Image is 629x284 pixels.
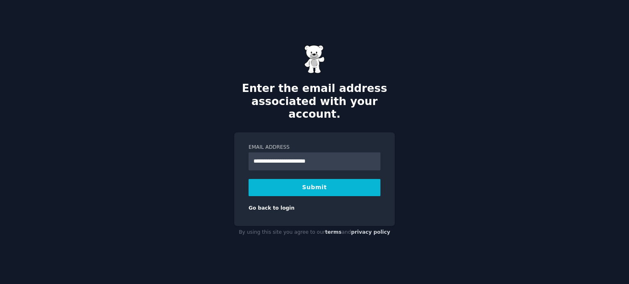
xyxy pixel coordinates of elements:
label: Email Address [249,144,380,151]
a: terms [325,229,342,235]
img: Gummy Bear [304,45,325,74]
button: Submit [249,179,380,196]
a: Go back to login [249,205,294,211]
a: privacy policy [351,229,390,235]
div: By using this site you agree to our and [234,226,395,239]
h2: Enter the email address associated with your account. [234,82,395,121]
